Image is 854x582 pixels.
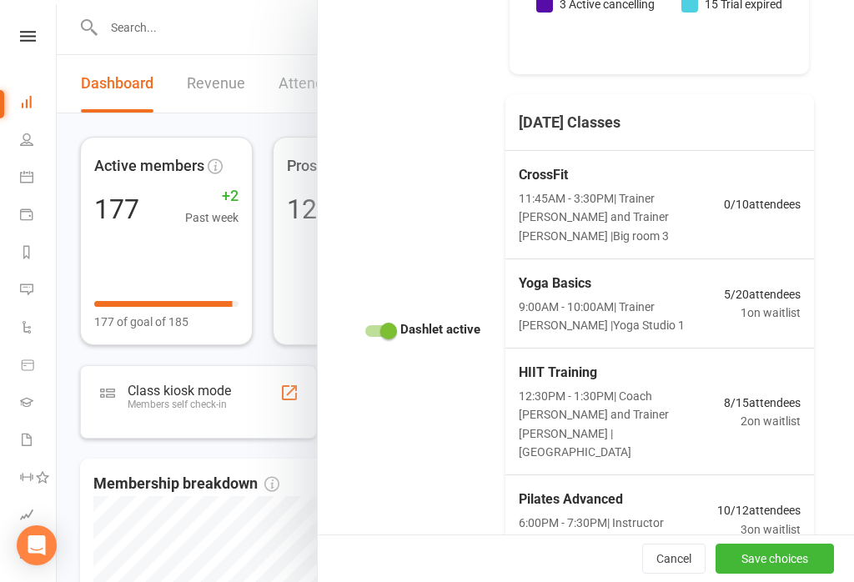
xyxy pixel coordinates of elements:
strong: Dashlet active [400,319,480,339]
a: Calendar [20,160,58,198]
a: Product Sales [20,348,58,385]
a: Reports [20,235,58,273]
span: Yoga Basics [519,273,724,294]
a: Payments [20,198,58,235]
a: Assessments [20,498,58,535]
span: 3 on waitlist [717,520,801,539]
span: 12:30PM - 1:30PM | Coach [PERSON_NAME] and Trainer [PERSON_NAME] | [GEOGRAPHIC_DATA] [519,387,724,462]
a: Dashboard [20,85,58,123]
button: Cancel [642,544,706,574]
span: 11:45AM - 3:30PM | Trainer [PERSON_NAME] and Trainer [PERSON_NAME] | Big room 3 [519,189,724,245]
span: Pilates Advanced [519,489,717,510]
span: 0 / 10 attendees [724,195,801,213]
span: 8 / 15 attendees [724,394,801,412]
div: Open Intercom Messenger [17,525,57,565]
span: 1 on waitlist [724,304,801,322]
button: Save choices [716,544,834,574]
span: 10 / 12 attendees [717,501,801,519]
span: 2 on waitlist [724,412,801,430]
a: People [20,123,58,160]
span: 9:00AM - 10:00AM | Trainer [PERSON_NAME] | Yoga Studio 1 [519,298,724,335]
h3: [DATE] Classes [505,108,634,138]
span: 5 / 20 attendees [724,285,801,304]
span: 6:00PM - 7:30PM | Instructor [PERSON_NAME] | Small Room 2 [519,514,717,551]
span: HIIT Training [519,362,724,384]
span: CrossFit [519,164,724,186]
